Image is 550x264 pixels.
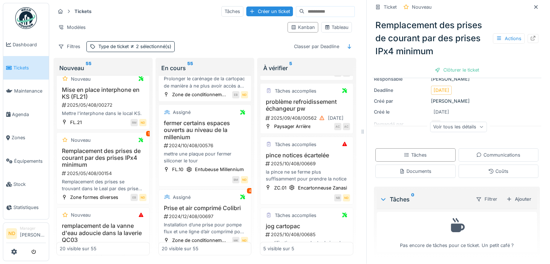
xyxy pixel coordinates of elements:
[263,239,350,253] div: modification pour adapter le jog des néris sur la cartopac
[328,115,343,122] div: [DATE]
[162,75,248,89] div: Prolonger le carénage de la cartopac de manière à ne plus avoir accès aux pièces en mouvement
[274,123,310,130] div: Paysager Arrière
[298,184,347,191] div: Encartonneuse Zanasi
[162,120,248,141] h3: fermer certains espaces ouverts au niveau de la millenium
[172,237,226,244] div: Zone de conditionnem...
[412,4,432,10] div: Nouveau
[13,41,46,48] span: Dashboard
[162,245,199,252] div: 20 visible sur 55
[162,205,248,212] h3: Prise et air comprimé Colibri
[274,212,316,219] div: Tâches accomplies
[195,166,244,173] div: Entubeuse Millennium
[60,110,146,117] div: Mettre l'interphone dans le local KS.
[493,33,525,44] div: Actions
[503,194,534,204] div: Ajouter
[241,237,248,244] div: ND
[411,195,414,204] sup: 0
[139,119,146,126] div: ND
[221,6,243,17] div: Tâches
[70,119,82,126] div: FL.21
[404,152,427,158] div: Tâches
[13,181,46,188] span: Stock
[343,123,350,130] div: AC
[434,87,449,94] div: [DATE]
[6,228,17,239] li: ND
[14,158,46,165] span: Équipements
[3,80,49,103] a: Maintenance
[129,44,171,49] span: 2 sélectionné(s)
[263,223,350,230] h3: jog cartopac
[60,178,146,192] div: Remplacement des prises se trouvant dans le Leal par des prises résistantes à la projection d'eau...
[3,173,49,196] a: Stock
[173,194,191,201] div: Assigné
[161,64,249,72] div: En cours
[473,194,500,204] div: Filtrer
[3,126,49,149] a: Zones
[263,152,350,159] h3: pince notices écartelée
[265,231,350,238] div: 2025/10/408/00685
[3,56,49,79] a: Tickets
[15,7,37,29] img: Badge_color-CXgf-gQk.svg
[434,108,449,115] div: [DATE]
[374,98,428,105] div: Créé par
[162,221,248,235] div: Installation d’une prise pour pompe flux et une ligne d’air comprimé pour la Colibri
[70,194,118,201] div: Zone formes diverses
[374,87,428,94] div: Deadline
[131,194,138,201] div: EB
[232,176,239,183] div: BM
[163,213,248,220] div: 2024/12/408/00697
[381,215,532,249] div: Pas encore de tâches pour ce ticket. Un petit café ?
[241,176,248,183] div: ND
[6,226,46,243] a: ND Manager[PERSON_NAME]
[61,102,146,108] div: 2025/05/408/00272
[3,149,49,173] a: Équipements
[3,33,49,56] a: Dashboard
[247,188,253,193] div: 4
[71,212,91,218] div: Nouveau
[399,168,431,175] div: Documents
[71,76,91,82] div: Nouveau
[20,226,46,231] div: Manager
[12,111,46,118] span: Agenda
[172,166,183,173] div: FL.10
[163,142,248,149] div: 2024/10/408/00576
[60,148,146,169] h3: Remplacement des prises de courant par des prises IPx4 minimum
[265,114,350,123] div: 2025/09/408/00562
[374,98,540,105] div: [PERSON_NAME]
[60,222,146,243] h3: remplacement de la vanne d'eau adoucie dans la laverie QC03
[60,245,97,252] div: 20 visible sur 55
[343,194,350,201] div: ND
[173,109,191,116] div: Assigné
[3,196,49,219] a: Statistiques
[374,76,428,82] div: Responsable
[98,43,171,50] div: Type de ticket
[187,64,193,72] sup: 55
[265,160,350,167] div: 2025/10/408/00669
[55,41,84,52] div: Filtres
[139,194,146,201] div: ND
[384,4,397,10] div: Ticket
[334,123,341,130] div: AC
[146,131,151,136] div: 1
[13,204,46,211] span: Statistiques
[232,237,239,244] div: MK
[13,64,46,71] span: Tickets
[476,152,520,158] div: Communications
[232,91,239,98] div: EB
[241,91,248,98] div: ND
[372,16,541,61] div: Remplacement des prises de courant par des prises IPx4 minimum
[291,41,342,52] div: Classer par Deadline
[488,168,508,175] div: Coûts
[432,65,482,75] div: Clôturer le ticket
[60,86,146,100] h3: Mise en place interphone en KS (FL21)
[274,88,316,94] div: Tâches accomplies
[374,76,540,82] div: [PERSON_NAME]
[14,88,46,94] span: Maintenance
[72,8,94,15] strong: Tickets
[430,122,487,132] div: Voir tous les détails
[59,64,147,72] div: Nouveau
[289,64,292,72] sup: 5
[3,103,49,126] a: Agenda
[334,194,341,201] div: NB
[274,141,316,148] div: Tâches accomplies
